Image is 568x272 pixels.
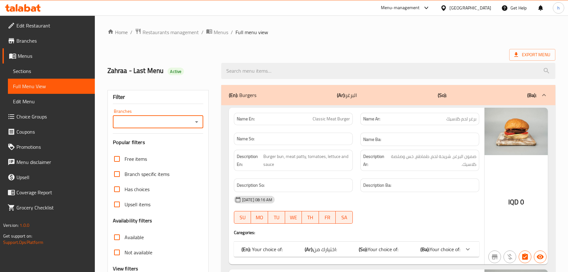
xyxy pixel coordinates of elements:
[13,98,90,105] span: Edit Menu
[13,82,90,90] span: Full Menu View
[3,124,95,139] a: Coupons
[241,245,251,254] b: (En):
[107,28,128,36] a: Home
[16,37,90,45] span: Branches
[388,153,476,168] span: صمون البرغر, شريحة لحم, طماطم, خس وصلصة كلاسيك.
[527,90,536,100] b: (Ba):
[237,116,255,122] strong: Name En:
[509,49,555,61] span: Export Menu
[237,181,265,189] strong: Description So:
[113,139,203,146] h3: Popular filters
[363,116,380,122] strong: Name Ar:
[336,211,353,224] button: SA
[337,90,345,100] b: (Ar):
[168,69,184,75] span: Active
[16,113,90,120] span: Choice Groups
[3,232,32,240] span: Get support on:
[285,211,302,224] button: WE
[3,185,95,200] a: Coverage Report
[305,245,313,254] b: (Ar):
[234,242,479,257] div: (En): Your choice of:(Ar):اختيارك من:(So):Your choice of:(Ba):Your choice of:
[313,116,350,122] span: Classic Meat Burger
[420,245,430,254] b: (Ba):
[16,22,90,29] span: Edit Restaurant
[504,251,516,263] button: Purchased item
[368,245,398,254] span: Your choice of:
[304,213,316,222] span: TH
[237,136,254,142] strong: Name So:
[214,28,228,36] span: Menus
[534,251,547,263] button: Available
[519,251,531,263] button: Has choices
[3,200,95,215] a: Grocery Checklist
[271,213,283,222] span: TU
[268,211,285,224] button: TU
[321,213,333,222] span: FR
[241,245,283,253] p: Your choice of:
[16,128,90,136] span: Coupons
[237,153,262,168] strong: Description En:
[3,221,19,229] span: Version:
[20,221,29,229] span: 1.0.0
[485,108,548,155] img: Meat_Burger638923146610617940.jpg
[337,91,357,99] p: البرغر
[3,48,95,63] a: Menus
[3,139,95,154] a: Promotions
[229,90,238,100] b: (En):
[557,4,560,11] span: h
[235,28,268,36] span: Full menu view
[206,28,228,36] a: Menus
[363,136,381,143] strong: Name Ba:
[234,229,479,236] h4: Caregories:
[237,213,248,222] span: SU
[125,233,144,241] span: Available
[253,213,266,222] span: MO
[125,170,169,178] span: Branch specific items
[508,196,519,208] span: IQD
[143,28,199,36] span: Restaurants management
[107,28,555,36] nav: breadcrumb
[430,245,460,254] span: Your choice of:
[319,211,336,224] button: FR
[16,143,90,151] span: Promotions
[363,153,387,168] strong: Description Ar:
[3,109,95,124] a: Choice Groups
[16,189,90,196] span: Coverage Report
[231,28,233,36] li: /
[125,201,150,208] span: Upsell items
[229,91,256,99] p: Burgers
[240,197,275,203] span: [DATE] 08:16 AM
[359,245,368,254] b: (So):
[449,4,491,11] div: [GEOGRAPHIC_DATA]
[313,245,337,254] span: اختيارك من:
[221,85,555,105] div: (En): Burgers(Ar):البرغر(So):(Ba):
[125,249,152,256] span: Not available
[192,118,201,126] button: Open
[3,33,95,48] a: Branches
[3,238,43,246] a: Support.OpsPlatform
[251,211,268,224] button: MO
[16,204,90,211] span: Grocery Checklist
[438,90,447,100] b: (So):
[125,185,150,193] span: Has choices
[302,211,319,224] button: TH
[3,18,95,33] a: Edit Restaurant
[520,196,524,208] span: 0
[3,154,95,170] a: Menu disclaimer
[107,66,214,76] h2: Zahraa - Last Menu
[201,28,204,36] li: /
[113,90,203,104] div: Filter
[18,52,90,60] span: Menus
[8,79,95,94] a: Full Menu View
[263,153,350,168] span: Burger bun, meat patty, tomatoes, lettuce and sauce
[288,213,300,222] span: WE
[8,63,95,79] a: Sections
[113,217,152,224] h3: Availability filters
[363,181,391,189] strong: Description Ba:
[168,68,184,75] div: Active
[16,158,90,166] span: Menu disclaimer
[13,67,90,75] span: Sections
[338,213,350,222] span: SA
[446,116,476,122] span: برغر لحم كلاسيك
[125,155,147,163] span: Free items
